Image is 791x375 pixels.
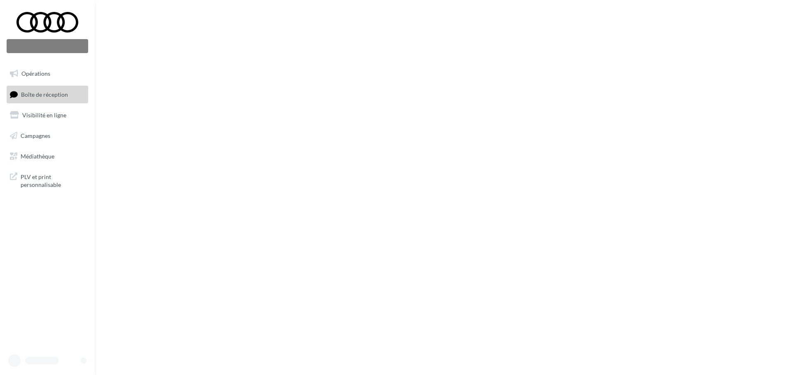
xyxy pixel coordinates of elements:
a: Boîte de réception [5,86,90,103]
span: Médiathèque [21,152,54,159]
span: PLV et print personnalisable [21,171,85,189]
span: Opérations [21,70,50,77]
a: Opérations [5,65,90,82]
span: Campagnes [21,132,50,139]
a: Médiathèque [5,148,90,165]
a: PLV et print personnalisable [5,168,90,192]
span: Visibilité en ligne [22,112,66,119]
a: Campagnes [5,127,90,144]
span: Boîte de réception [21,91,68,98]
a: Visibilité en ligne [5,107,90,124]
div: Nouvelle campagne [7,39,88,53]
